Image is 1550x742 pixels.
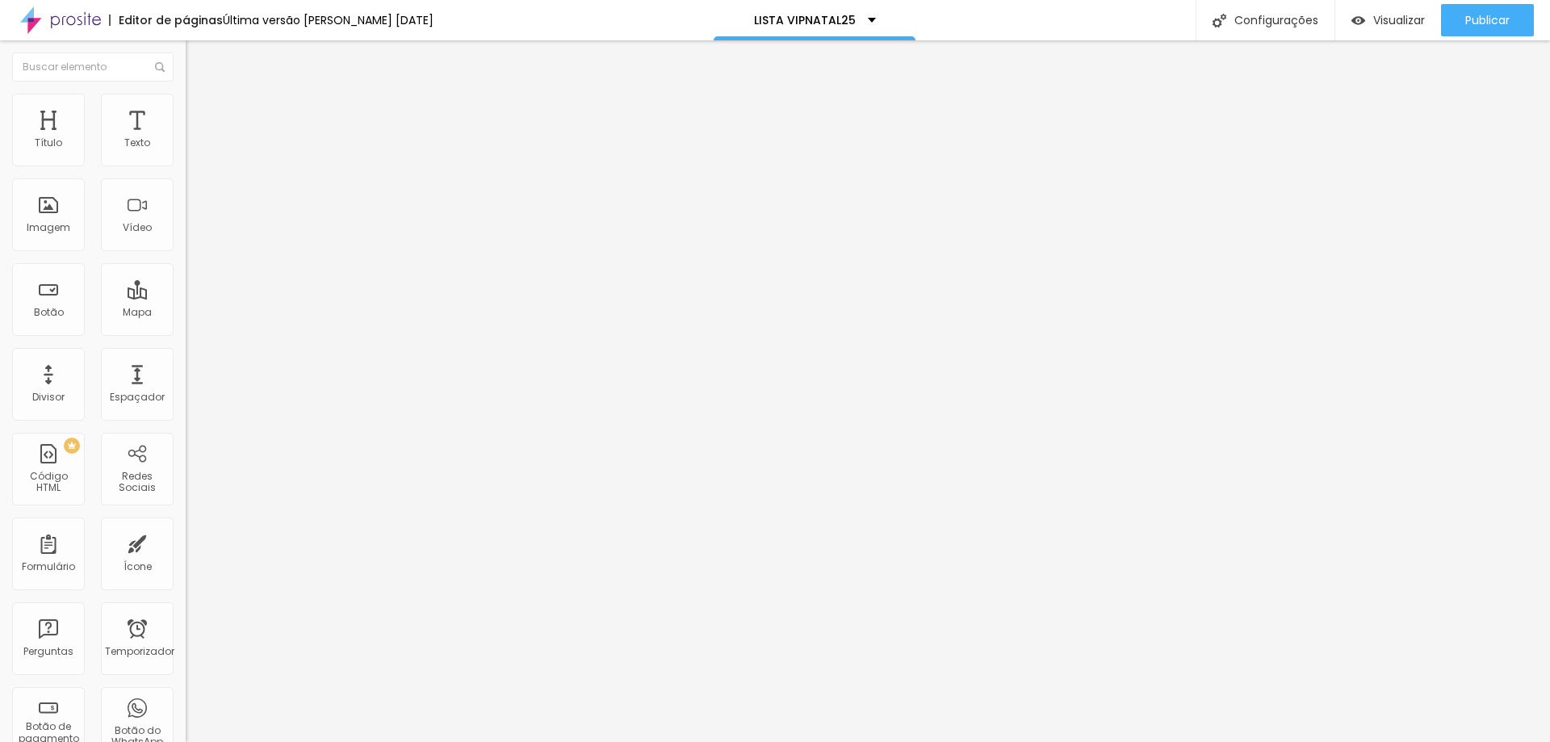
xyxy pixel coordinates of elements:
font: Editor de páginas [119,12,223,28]
iframe: Editor [186,40,1550,742]
font: Perguntas [23,644,73,658]
font: Vídeo [123,220,152,234]
font: Código HTML [30,469,68,494]
font: Mapa [123,305,152,319]
font: Botão [34,305,64,319]
font: Configurações [1234,12,1318,28]
font: Imagem [27,220,70,234]
img: Ícone [155,62,165,72]
font: Divisor [32,390,65,404]
font: Publicar [1465,12,1510,28]
font: Última versão [PERSON_NAME] [DATE] [223,12,434,28]
font: Visualizar [1373,12,1425,28]
font: Espaçador [110,390,165,404]
font: Formulário [22,560,75,573]
img: Ícone [1213,14,1226,27]
font: Ícone [124,560,152,573]
font: Título [35,136,62,149]
input: Buscar elemento [12,52,174,82]
font: Texto [124,136,150,149]
img: view-1.svg [1351,14,1365,27]
font: Temporizador [105,644,174,658]
button: Publicar [1441,4,1534,36]
button: Visualizar [1335,4,1441,36]
font: Redes Sociais [119,469,156,494]
font: LISTA VIPNATAL25 [754,12,856,28]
